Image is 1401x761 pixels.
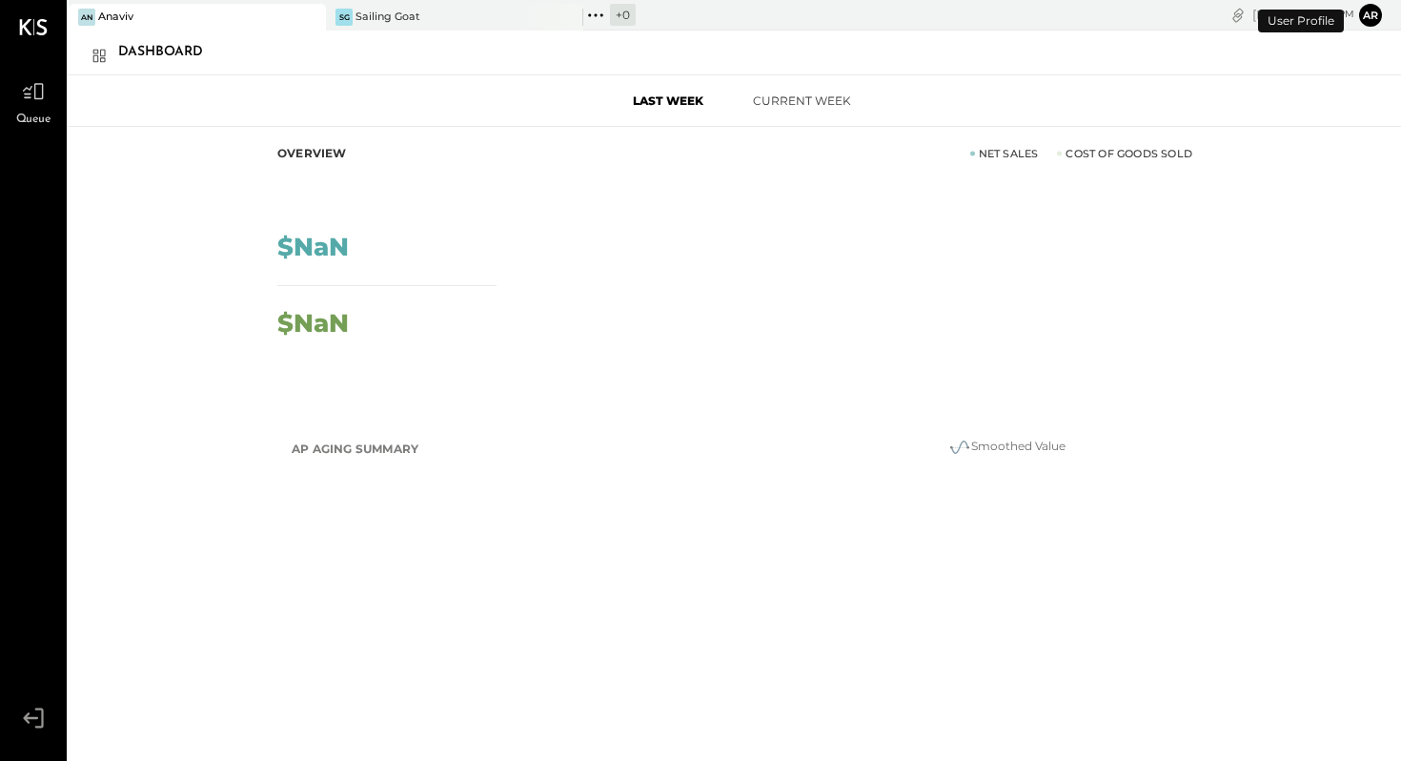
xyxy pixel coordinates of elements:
div: $NaN [277,311,349,336]
button: Last Week [601,85,735,116]
span: pm [1338,8,1354,21]
div: SG [335,9,353,26]
div: Cost of Goods Sold [1057,146,1192,161]
div: Smoothed Value [816,436,1197,459]
button: ar [1359,4,1382,27]
div: + 0 [610,4,636,26]
div: Sailing Goat [355,10,420,25]
span: Queue [16,112,51,129]
div: Net Sales [970,146,1039,161]
div: $NaN [277,235,349,259]
button: Current Week [735,85,868,116]
h2: AP Aging Summary [292,432,418,466]
div: Anaviv [98,10,133,25]
div: Dashboard [118,37,222,68]
div: User Profile [1258,10,1344,32]
span: 12 : 18 [1297,6,1335,24]
div: An [78,9,95,26]
a: Queue [1,73,66,129]
div: Overview [277,146,347,161]
div: copy link [1228,5,1248,25]
div: [DATE] [1252,6,1354,24]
